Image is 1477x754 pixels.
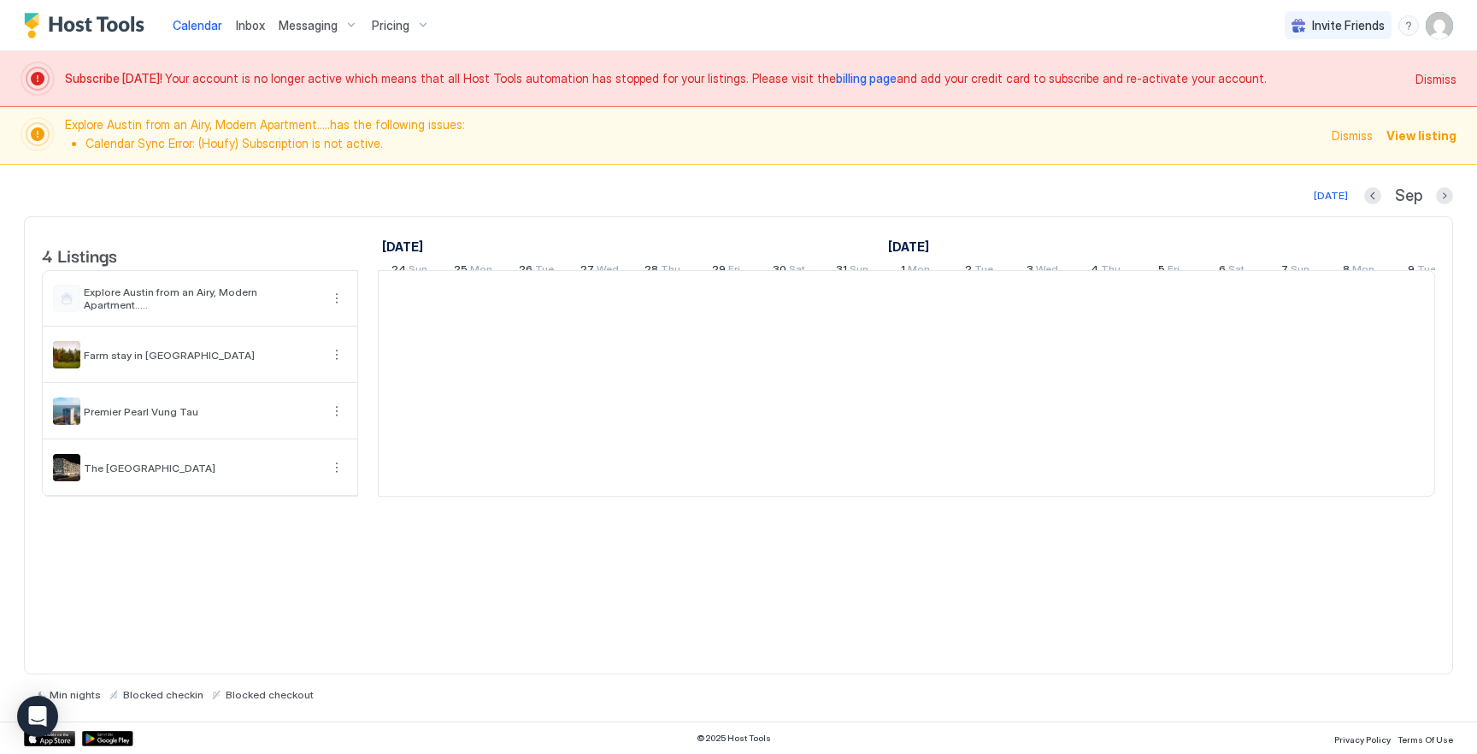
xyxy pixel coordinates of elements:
span: 26 [519,262,533,280]
div: Dismiss [1415,70,1456,88]
span: 24 [391,262,406,280]
span: Blocked checkin [123,688,203,701]
a: Privacy Policy [1334,729,1391,747]
div: menu [327,401,347,421]
span: Sat [1228,262,1245,280]
a: billing page [836,71,897,85]
a: August 24, 2025 [387,259,432,284]
a: September 7, 2025 [1277,259,1314,284]
span: 25 [454,262,468,280]
span: Thu [1101,262,1121,280]
span: 6 [1219,262,1226,280]
span: Fri [1168,262,1180,280]
span: Mon [908,262,930,280]
a: September 3, 2025 [1022,259,1062,284]
button: More options [327,401,347,421]
div: menu [327,345,347,365]
span: 4 Listings [42,242,117,268]
span: Sat [789,262,805,280]
span: The [GEOGRAPHIC_DATA] [84,462,320,474]
span: Tue [535,262,554,280]
div: listing image [53,454,80,481]
span: Farm stay in [GEOGRAPHIC_DATA] [84,349,320,362]
button: [DATE] [1311,186,1350,206]
span: Premier Pearl Vung Tau [84,405,320,418]
div: User profile [1426,12,1453,39]
span: Mon [1352,262,1374,280]
span: Privacy Policy [1334,734,1391,745]
span: Sun [409,262,427,280]
span: 5 [1158,262,1165,280]
a: September 4, 2025 [1086,259,1125,284]
a: Inbox [236,16,265,34]
span: 30 [773,262,786,280]
span: 9 [1408,262,1415,280]
span: Wed [1036,262,1058,280]
a: August 25, 2025 [450,259,497,284]
div: View listing [1386,127,1456,144]
span: 3 [1027,262,1033,280]
button: More options [327,288,347,309]
span: Sun [850,262,868,280]
span: 8 [1343,262,1350,280]
li: Calendar Sync Error: (Houfy) Subscription is not active. [85,136,1321,151]
span: 2 [965,262,972,280]
div: listing image [53,398,80,425]
a: September 9, 2025 [1403,259,1440,284]
a: App Store [24,731,75,746]
a: September 1, 2025 [884,234,933,259]
span: © 2025 Host Tools [697,733,771,744]
span: Sep [1395,186,1422,206]
div: menu [1398,15,1419,36]
span: Blocked checkout [226,688,314,701]
span: Terms Of Use [1398,734,1453,745]
span: 1 [901,262,905,280]
span: Tue [1417,262,1436,280]
span: Thu [661,262,680,280]
span: Subscribe [DATE]! [65,71,165,85]
span: Tue [974,262,993,280]
span: Inbox [236,18,265,32]
span: Dismiss [1332,127,1373,144]
div: Google Play Store [82,731,133,746]
span: Explore Austin from an Airy, Modern Apartment..... has the following issues: [65,117,1321,154]
span: Messaging [279,18,338,33]
span: 7 [1281,262,1288,280]
div: menu [327,457,347,478]
div: Open Intercom Messenger [17,696,58,737]
span: Pricing [372,18,409,33]
a: August 24, 2025 [378,234,427,259]
button: More options [327,457,347,478]
button: More options [327,345,347,365]
a: September 8, 2025 [1339,259,1379,284]
span: 28 [644,262,658,280]
div: listing image [53,341,80,368]
a: September 2, 2025 [961,259,997,284]
button: Previous month [1364,187,1381,204]
a: August 29, 2025 [708,259,744,284]
span: Min nights [50,688,101,701]
a: September 6, 2025 [1215,259,1249,284]
span: Wed [597,262,619,280]
span: 27 [580,262,594,280]
a: August 30, 2025 [768,259,809,284]
a: August 31, 2025 [832,259,873,284]
span: Sun [1291,262,1309,280]
div: menu [327,288,347,309]
a: August 28, 2025 [640,259,685,284]
span: Invite Friends [1312,18,1385,33]
a: Calendar [173,16,222,34]
div: [DATE] [1314,188,1348,203]
a: September 5, 2025 [1154,259,1184,284]
span: 4 [1091,262,1098,280]
span: 31 [836,262,847,280]
span: Fri [728,262,740,280]
span: Explore Austin from an Airy, Modern Apartment..... [84,286,320,311]
a: September 1, 2025 [897,259,934,284]
div: Host Tools Logo [24,13,152,38]
button: Next month [1436,187,1453,204]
